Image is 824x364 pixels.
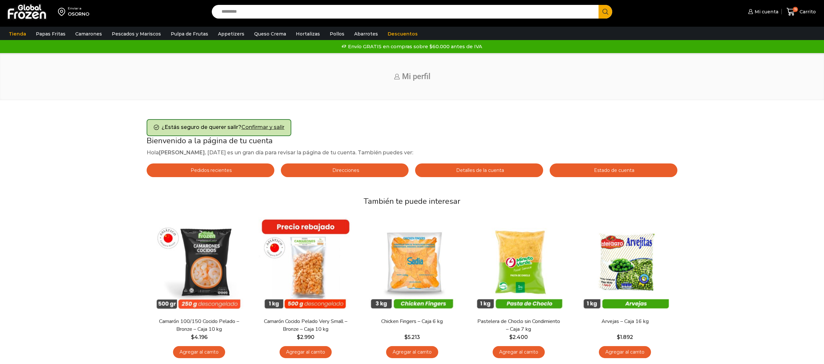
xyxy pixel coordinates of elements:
a: Descuentos [384,28,421,40]
span: 15 [793,7,798,12]
span: $ [617,334,620,340]
a: Arvejas – Caja 16 kg [582,318,668,325]
span: $ [297,334,300,340]
span: Bienvenido a la página de tu cuenta [147,135,273,146]
a: Confirmar y salir [241,124,284,130]
p: Hola , [DATE] es un gran día para revisar la página de tu cuenta. También puedes ver: [147,148,677,157]
a: 15 Carrito [785,4,817,20]
a: Abarrotes [351,28,381,40]
span: Detalles de la cuenta [455,167,504,173]
a: Agregar al carrito: “Camarón Cocido Pelado Very Small - Bronze - Caja 10 kg” [280,346,332,358]
a: Agregar al carrito: “Chicken Fingers - Caja 6 kg” [386,346,438,358]
div: OSORNO [68,11,89,17]
div: Enviar a [68,6,89,11]
span: Carrito [798,8,816,15]
a: Papas Fritas [33,28,69,40]
span: Mi perfil [402,72,430,81]
span: Direcciones [331,167,359,173]
a: Tienda [6,28,29,40]
a: Detalles de la cuenta [415,163,543,177]
a: Camarón Cocido Pelado Very Small – Bronze – Caja 10 kg [263,318,349,333]
div: ¿Estás seguro de querer salir? [147,119,291,136]
a: Pulpa de Frutas [167,28,211,40]
img: address-field-icon.svg [58,6,68,17]
a: Pescados y Mariscos [108,28,164,40]
span: $ [509,334,513,340]
bdi: 2.990 [297,334,314,340]
a: Pollos [326,28,348,40]
span: Pedidos recientes [189,167,232,173]
span: Estado de cuenta [592,167,634,173]
div: 2 / 7 [254,214,357,362]
a: Direcciones [281,163,409,177]
bdi: 2.400 [509,334,528,340]
a: Agregar al carrito: “Arvejas - Caja 16 kg” [599,346,651,358]
a: Chicken Fingers – Caja 6 kg [369,318,455,325]
bdi: 4.196 [191,334,208,340]
a: Pastelera de Choclo sin Condimiento – Caja 7 kg [476,318,562,333]
bdi: 1.892 [617,334,633,340]
a: Hortalizas [293,28,323,40]
a: Mi cuenta [746,5,778,18]
span: $ [191,334,194,340]
a: Appetizers [215,28,248,40]
bdi: 5.213 [404,334,420,340]
span: Mi cuenta [753,8,778,15]
a: Estado de cuenta [550,163,677,177]
a: Camarón 100/150 Cocido Pelado – Bronze – Caja 10 kg [156,318,242,333]
div: 3 / 7 [360,214,464,362]
span: $ [404,334,408,340]
a: Camarones [72,28,105,40]
div: 4 / 7 [467,214,570,362]
button: Search button [599,5,612,19]
strong: [PERSON_NAME] [159,149,205,156]
a: Agregar al carrito: “Camarón 100/150 Cocido Pelado - Bronze - Caja 10 kg” [173,346,225,358]
div: 6 / 7 [680,214,783,364]
a: Pedidos recientes [147,163,274,177]
a: Queso Crema [251,28,289,40]
a: Agregar al carrito: “Pastelera de Choclo sin Condimiento - Caja 7 kg” [493,346,545,358]
div: 1 / 7 [148,214,251,362]
span: También te puede interesar [364,196,460,206]
div: 5 / 7 [573,214,677,362]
